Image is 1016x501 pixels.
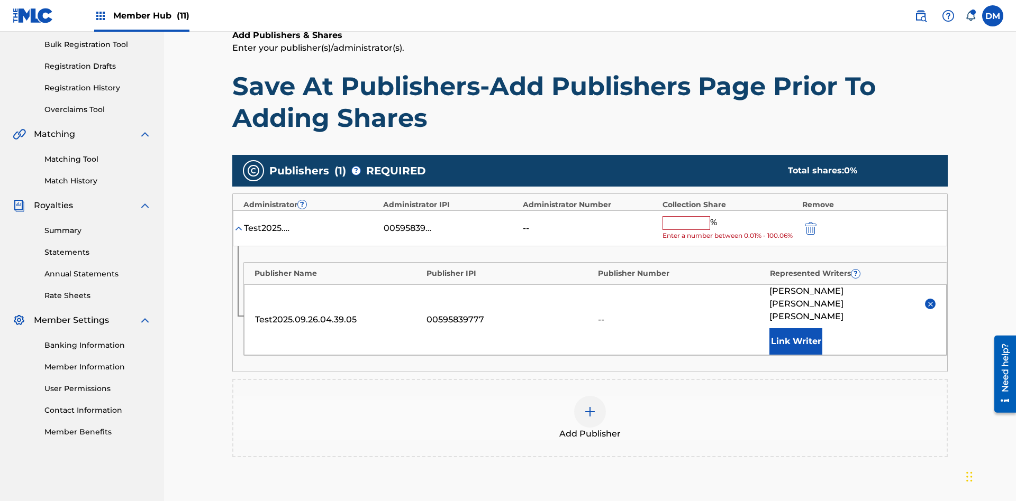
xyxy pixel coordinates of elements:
div: Notifications [965,11,976,21]
a: Registration Drafts [44,61,151,72]
div: -- [598,313,764,326]
div: Administrator [243,199,378,210]
a: User Permissions [44,383,151,394]
iframe: Resource Center [986,331,1016,418]
span: Royalties [34,199,73,212]
span: Matching [34,128,75,141]
div: Drag [966,461,973,493]
span: Publishers [269,163,329,179]
div: Administrator Number [523,199,657,210]
div: Test2025.09.26.04.39.05 [255,313,421,326]
a: Match History [44,175,151,187]
img: Matching [13,128,26,141]
div: Total shares: [788,164,927,177]
a: Banking Information [44,340,151,351]
span: Add Publisher [559,428,621,440]
div: Collection Share [663,199,797,210]
a: Public Search [910,5,931,26]
div: 00595839777 [427,313,593,326]
img: help [942,10,955,22]
a: Statements [44,247,151,258]
img: 12a2ab48e56ec057fbd8.svg [805,222,817,235]
span: ( 1 ) [334,163,346,179]
a: Overclaims Tool [44,104,151,115]
a: Bulk Registration Tool [44,39,151,50]
div: Publisher Name [255,268,421,279]
div: Help [938,5,959,26]
img: expand [139,128,151,141]
div: Publisher Number [598,268,765,279]
img: MLC Logo [13,8,53,23]
img: remove-from-list-button [927,300,935,308]
a: Summary [44,225,151,236]
a: Contact Information [44,405,151,416]
img: expand [139,199,151,212]
span: REQUIRED [366,163,426,179]
span: 0 % [844,165,857,175]
p: Enter your publisher(s)/administrator(s). [232,42,948,54]
a: Rate Sheets [44,290,151,301]
span: Member Hub [113,10,189,22]
img: publishers [247,164,260,177]
img: add [584,405,596,418]
span: [PERSON_NAME] [PERSON_NAME] [PERSON_NAME] [769,285,917,323]
span: % [710,216,720,230]
img: search [914,10,927,22]
span: (11) [177,11,189,21]
div: Remove [802,199,937,210]
img: Member Settings [13,314,25,327]
img: expand-cell-toggle [233,223,244,234]
a: Matching Tool [44,154,151,165]
a: Annual Statements [44,268,151,280]
div: Administrator IPI [383,199,518,210]
h6: Add Publishers & Shares [232,29,948,42]
a: Member Benefits [44,426,151,438]
div: User Menu [982,5,1003,26]
span: ? [352,166,360,175]
div: Represented Writers [770,268,937,279]
img: Top Rightsholders [94,10,107,22]
span: ? [298,200,306,209]
h1: Save At Publishers-Add Publishers Page Prior To Adding Shares [232,70,948,134]
span: Enter a number between 0.01% - 100.06% [663,231,797,240]
img: expand [139,314,151,327]
span: Member Settings [34,314,109,327]
a: Member Information [44,361,151,373]
iframe: Chat Widget [963,450,1016,501]
div: Publisher IPI [427,268,593,279]
a: Registration History [44,82,151,94]
button: Link Writer [769,328,822,355]
img: Royalties [13,199,25,212]
span: ? [851,270,860,278]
